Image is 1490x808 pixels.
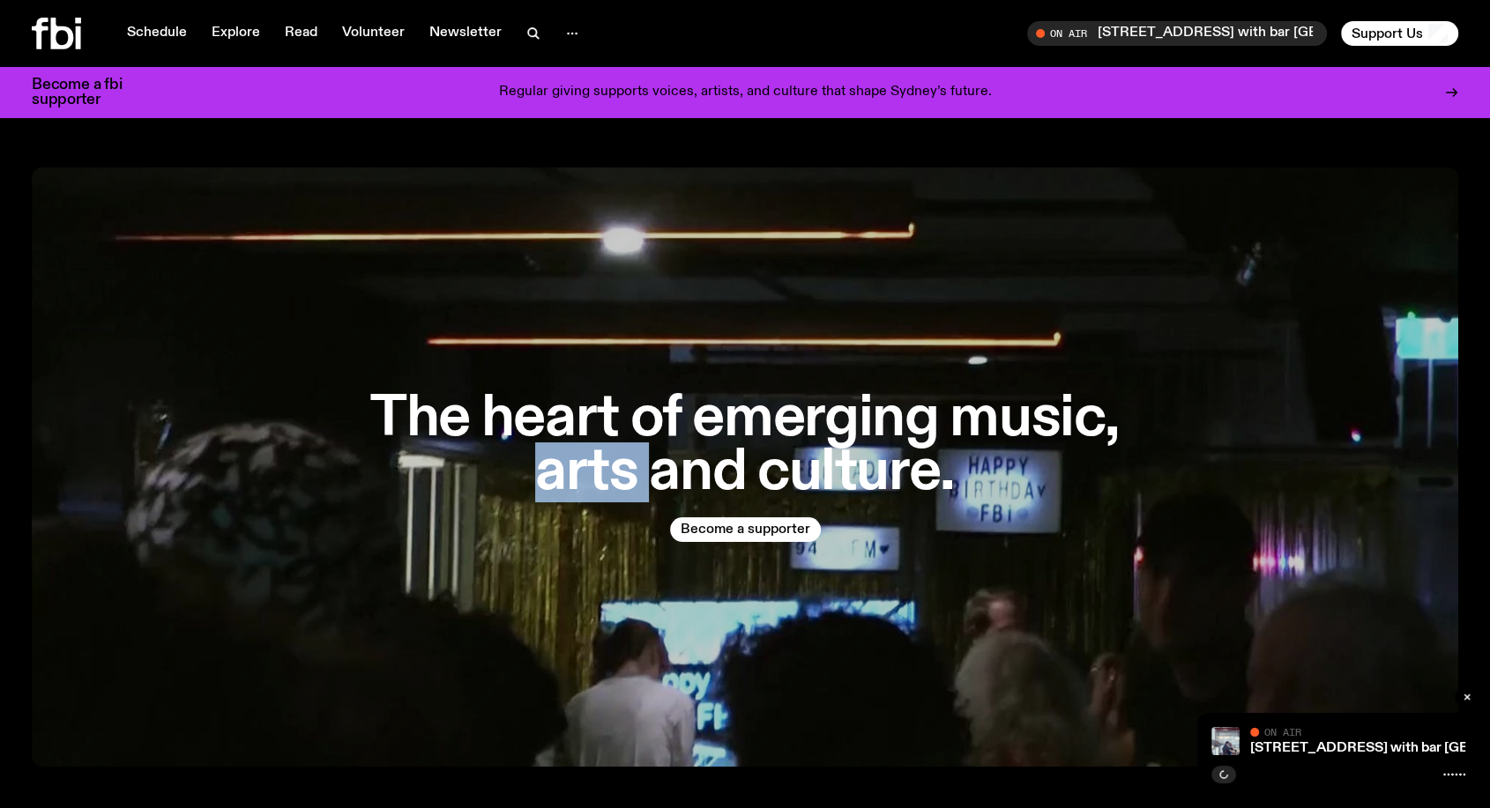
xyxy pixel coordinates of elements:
[32,78,145,107] h3: Become a fbi supporter
[332,21,415,46] a: Volunteer
[499,85,992,100] p: Regular giving supports voices, artists, and culture that shape Sydney’s future.
[1352,26,1423,41] span: Support Us
[1027,21,1327,46] button: On Air[STREET_ADDRESS] with bar [GEOGRAPHIC_DATA]
[1211,727,1240,755] img: Pat sits at a dining table with his profile facing the camera. Rhea sits to his left facing the c...
[350,392,1140,500] h1: The heart of emerging music, arts and culture.
[419,21,512,46] a: Newsletter
[670,517,821,542] button: Become a supporter
[1264,726,1301,738] span: On Air
[116,21,197,46] a: Schedule
[1341,21,1458,46] button: Support Us
[201,21,271,46] a: Explore
[274,21,328,46] a: Read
